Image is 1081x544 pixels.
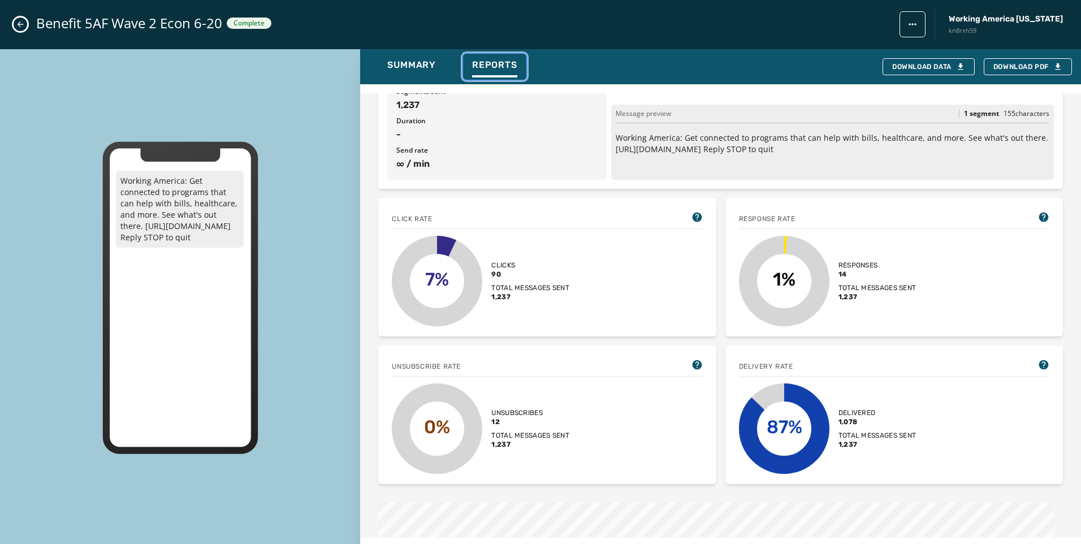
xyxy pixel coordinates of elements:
[773,269,795,290] text: 1%
[491,440,569,449] span: 1,237
[739,362,793,371] span: Delivery Rate
[1004,109,1049,118] span: 155 characters
[838,408,916,417] span: Delivered
[838,417,916,426] span: 1,078
[378,54,445,80] button: Summary
[616,109,671,118] span: Message preview
[116,171,244,248] p: Working America: Get connected to programs that can help with bills, healthcare, and more. See wh...
[900,11,926,37] button: broadcast action menu
[949,14,1063,25] span: Working America [US_STATE]
[392,362,461,371] span: Unsubscribe Rate
[838,270,916,279] span: 14
[491,417,569,426] span: 12
[396,128,598,141] span: -
[838,440,916,449] span: 1,237
[491,292,569,301] span: 1,237
[36,14,222,32] span: Benefit 5AF Wave 2 Econ 6-20
[463,54,526,80] button: Reports
[425,269,449,290] text: 7%
[491,431,569,440] span: Total messages sent
[739,214,795,223] span: Response rate
[838,431,916,440] span: Total messages sent
[838,292,916,301] span: 1,237
[396,116,598,126] span: Duration
[392,214,432,223] span: Click rate
[234,19,265,28] span: Complete
[993,62,1062,71] span: Download PDF
[396,157,598,171] span: ∞ / min
[491,283,569,292] span: Total messages sent
[491,261,569,270] span: Clicks
[949,26,1063,36] span: kn8rxh59
[766,416,802,438] text: 87%
[396,146,598,155] span: Send rate
[838,283,916,292] span: Total messages sent
[964,109,999,118] span: 1 segment
[491,408,569,417] span: Unsubscribes
[892,62,965,71] div: Download Data
[491,270,569,279] span: 90
[424,416,450,438] text: 0%
[387,59,436,71] span: Summary
[396,98,598,112] span: 1,237
[838,261,916,270] span: Responses
[883,58,975,75] button: Download Data
[616,132,1049,155] p: Working America: Get connected to programs that can help with bills, healthcare, and more. See wh...
[984,58,1072,75] button: Download PDF
[472,59,517,71] span: Reports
